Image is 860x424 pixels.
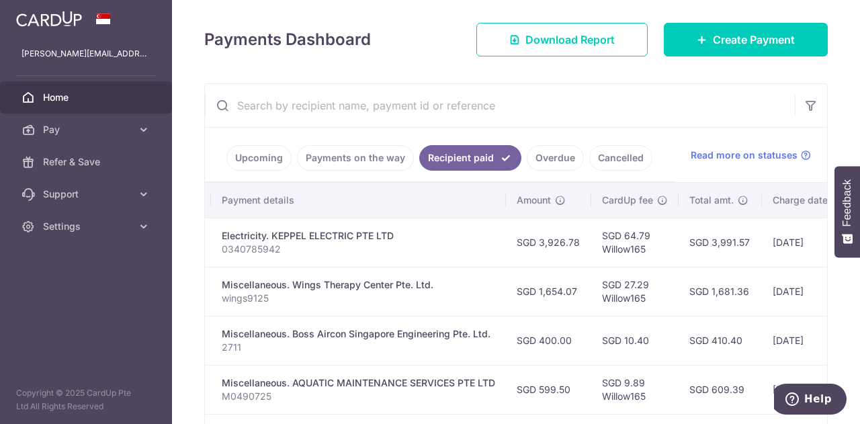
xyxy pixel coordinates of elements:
td: SGD 410.40 [679,316,762,365]
span: Home [43,91,132,104]
td: [DATE] [762,218,853,267]
span: Download Report [525,32,615,48]
a: Create Payment [664,23,828,56]
input: Search by recipient name, payment id or reference [205,84,795,127]
td: [DATE] [762,365,853,414]
a: Download Report [476,23,648,56]
td: SGD 1,654.07 [506,267,591,316]
td: [DATE] [762,267,853,316]
span: Charge date [773,194,828,207]
td: SGD 1,681.36 [679,267,762,316]
span: Read more on statuses [691,149,798,162]
span: Pay [43,123,132,136]
div: Electricity. KEPPEL ELECTRIC PTE LTD [222,229,495,243]
span: CardUp fee [602,194,653,207]
td: SGD 9.89 Willow165 [591,365,679,414]
td: [DATE] [762,316,853,365]
div: Miscellaneous. AQUATIC MAINTENANCE SERVICES PTE LTD [222,376,495,390]
span: Support [43,187,132,201]
span: Create Payment [713,32,795,48]
span: Feedback [841,179,853,226]
p: wings9125 [222,292,495,305]
iframe: Opens a widget where you can find more information [774,384,847,417]
th: Payment details [211,183,506,218]
p: 0340785942 [222,243,495,256]
button: Feedback - Show survey [834,166,860,257]
a: Read more on statuses [691,149,811,162]
div: Miscellaneous. Wings Therapy Center Pte. Ltd. [222,278,495,292]
div: Miscellaneous. Boss Aircon Singapore Engineering Pte. Ltd. [222,327,495,341]
span: Refer & Save [43,155,132,169]
h4: Payments Dashboard [204,28,371,52]
a: Cancelled [589,145,652,171]
span: Total amt. [689,194,734,207]
td: SGD 3,991.57 [679,218,762,267]
span: Settings [43,220,132,233]
a: Upcoming [226,145,292,171]
td: SGD 400.00 [506,316,591,365]
p: M0490725 [222,390,495,403]
p: 2711 [222,341,495,354]
img: CardUp [16,11,82,27]
td: SGD 64.79 Willow165 [591,218,679,267]
td: SGD 27.29 Willow165 [591,267,679,316]
a: Payments on the way [297,145,414,171]
a: Overdue [527,145,584,171]
p: [PERSON_NAME][EMAIL_ADDRESS][DOMAIN_NAME] [21,47,150,60]
td: SGD 3,926.78 [506,218,591,267]
span: Amount [517,194,551,207]
td: SGD 10.40 [591,316,679,365]
td: SGD 599.50 [506,365,591,414]
a: Recipient paid [419,145,521,171]
td: SGD 609.39 [679,365,762,414]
